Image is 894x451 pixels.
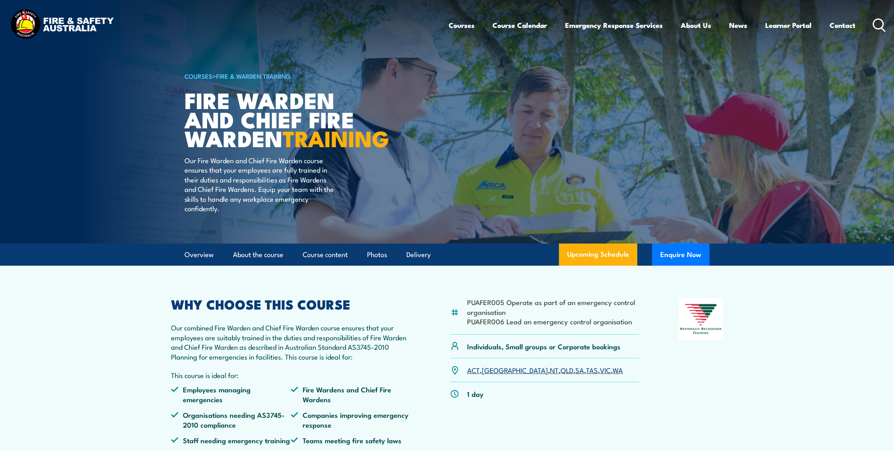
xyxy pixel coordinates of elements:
h6: > [185,71,387,81]
h1: Fire Warden and Chief Fire Warden [185,90,387,148]
li: Staff needing emergency training [171,435,291,445]
li: Companies improving emergency response [291,410,411,429]
a: Contact [830,14,855,36]
a: News [729,14,747,36]
a: WA [613,365,623,375]
p: , , , , , , , [467,365,623,375]
a: Overview [185,244,214,266]
a: COURSES [185,71,212,80]
p: Our Fire Warden and Chief Fire Warden course ensures that your employees are fully trained in the... [185,155,334,213]
a: Learner Portal [765,14,812,36]
li: Organisations needing AS3745-2010 compliance [171,410,291,429]
img: Nationally Recognised Training logo. [679,298,723,340]
a: NT [550,365,559,375]
a: QLD [561,365,573,375]
a: VIC [600,365,611,375]
a: Course content [303,244,348,266]
a: ACT [467,365,480,375]
a: About Us [681,14,711,36]
a: TAS [586,365,598,375]
p: Individuals, Small groups or Corporate bookings [467,342,620,351]
li: PUAFER006 Lead an emergency control organisation [467,317,639,326]
p: This course is ideal for: [171,370,411,380]
a: Emergency Response Services [565,14,663,36]
li: Fire Wardens and Chief Fire Wardens [291,385,411,404]
a: Delivery [406,244,431,266]
a: SA [575,365,584,375]
a: Courses [449,14,474,36]
a: Photos [367,244,387,266]
a: Upcoming Schedule [559,244,637,266]
a: Course Calendar [493,14,547,36]
p: 1 day [467,389,483,399]
h2: WHY CHOOSE THIS COURSE [171,298,411,310]
a: [GEOGRAPHIC_DATA] [482,365,548,375]
li: PUAFER005 Operate as part of an emergency control organisation [467,297,639,317]
li: Teams meeting fire safety laws [291,435,411,445]
a: Fire & Warden Training [216,71,291,80]
p: Our combined Fire Warden and Chief Fire Warden course ensures that your employees are suitably tr... [171,323,411,361]
a: About the course [233,244,283,266]
strong: TRAINING [283,121,389,155]
button: Enquire Now [652,244,709,266]
li: Employees managing emergencies [171,385,291,404]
